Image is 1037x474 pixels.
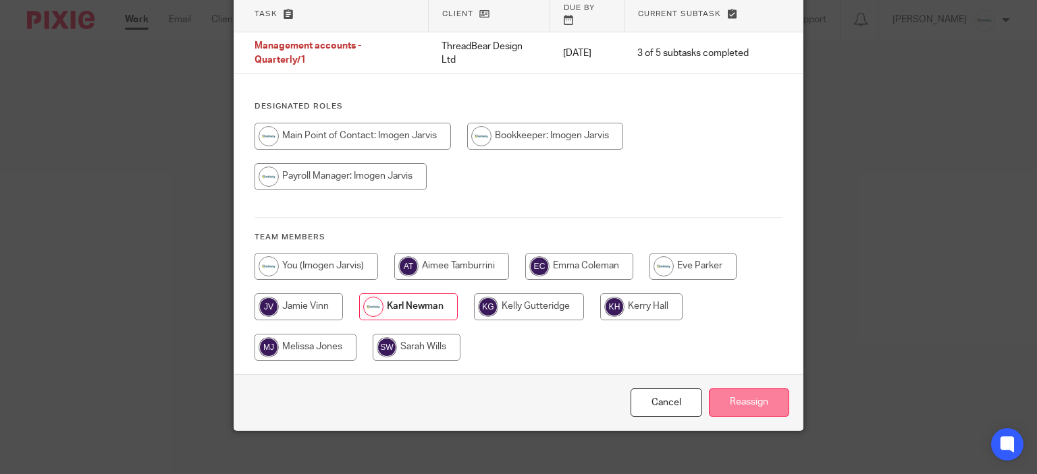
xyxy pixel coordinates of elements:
h4: Team members [255,232,783,243]
td: 3 of 5 subtasks completed [624,32,762,74]
p: ThreadBear Design Ltd [442,40,536,67]
p: [DATE] [563,47,610,60]
span: Client [442,10,473,18]
h4: Designated Roles [255,101,783,112]
span: Current subtask [638,10,721,18]
span: Task [255,10,277,18]
span: Due by [564,4,595,11]
span: Management accounts -Quarterly/1 [255,42,361,65]
a: Close this dialog window [631,388,702,417]
input: Reassign [709,388,789,417]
